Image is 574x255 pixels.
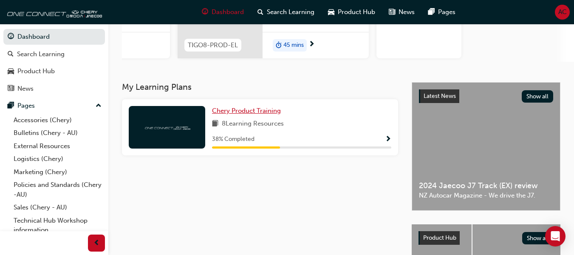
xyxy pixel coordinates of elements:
[421,3,462,21] a: pages-iconPages
[3,29,105,45] a: Dashboard
[8,33,14,41] span: guage-icon
[3,63,105,79] a: Product Hub
[321,3,382,21] a: car-iconProduct Hub
[10,126,105,140] a: Bulletins (Chery - AU)
[3,81,105,97] a: News
[338,7,375,17] span: Product Hub
[10,140,105,153] a: External Resources
[545,226,566,246] div: Open Intercom Messenger
[212,7,244,17] span: Dashboard
[8,68,14,75] span: car-icon
[188,40,238,50] span: TIGO8-PROD-EL
[10,201,105,214] a: Sales (Chery - AU)
[423,234,456,241] span: Product Hub
[212,107,281,115] span: Chery Product Training
[522,232,554,244] button: Show all
[93,238,100,249] span: prev-icon
[8,102,14,110] span: pages-icon
[424,92,456,100] span: Latest News
[419,89,553,103] a: Latest NewsShow all
[276,40,282,51] span: duration-icon
[17,84,34,94] div: News
[17,101,35,111] div: Pages
[389,7,395,17] span: news-icon
[419,191,553,201] span: NZ Autocar Magazine - We drive the J7.
[283,40,304,50] span: 45 mins
[10,152,105,166] a: Logistics (Chery)
[4,3,102,20] img: oneconnect
[10,114,105,127] a: Accessories (Chery)
[17,49,65,59] div: Search Learning
[10,214,105,237] a: Technical Hub Workshop information
[222,119,284,129] span: 8 Learning Resources
[257,7,263,17] span: search-icon
[202,7,208,17] span: guage-icon
[212,135,254,144] span: 38 % Completed
[558,7,567,17] span: AC
[144,123,190,131] img: oneconnect
[418,231,554,245] a: Product HubShow all
[428,7,435,17] span: pages-icon
[267,7,314,17] span: Search Learning
[522,90,554,103] button: Show all
[555,5,570,20] button: AC
[412,82,560,211] a: Latest NewsShow all2024 Jaecoo J7 Track (EX) reviewNZ Autocar Magazine - We drive the J7.
[438,7,455,17] span: Pages
[8,85,14,93] span: news-icon
[10,178,105,201] a: Policies and Standards (Chery -AU)
[251,3,321,21] a: search-iconSearch Learning
[399,7,415,17] span: News
[385,136,391,143] span: Show Progress
[8,51,14,58] span: search-icon
[3,98,105,114] button: Pages
[308,41,315,49] span: next-icon
[122,82,398,92] h3: My Learning Plans
[3,46,105,62] a: Search Learning
[328,7,334,17] span: car-icon
[419,181,553,191] span: 2024 Jaecoo J7 Track (EX) review
[385,134,391,145] button: Show Progress
[382,3,421,21] a: news-iconNews
[10,166,105,179] a: Marketing (Chery)
[212,119,218,129] span: book-icon
[96,100,102,112] span: up-icon
[17,66,55,76] div: Product Hub
[195,3,251,21] a: guage-iconDashboard
[212,106,284,116] a: Chery Product Training
[3,27,105,98] button: DashboardSearch LearningProduct HubNews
